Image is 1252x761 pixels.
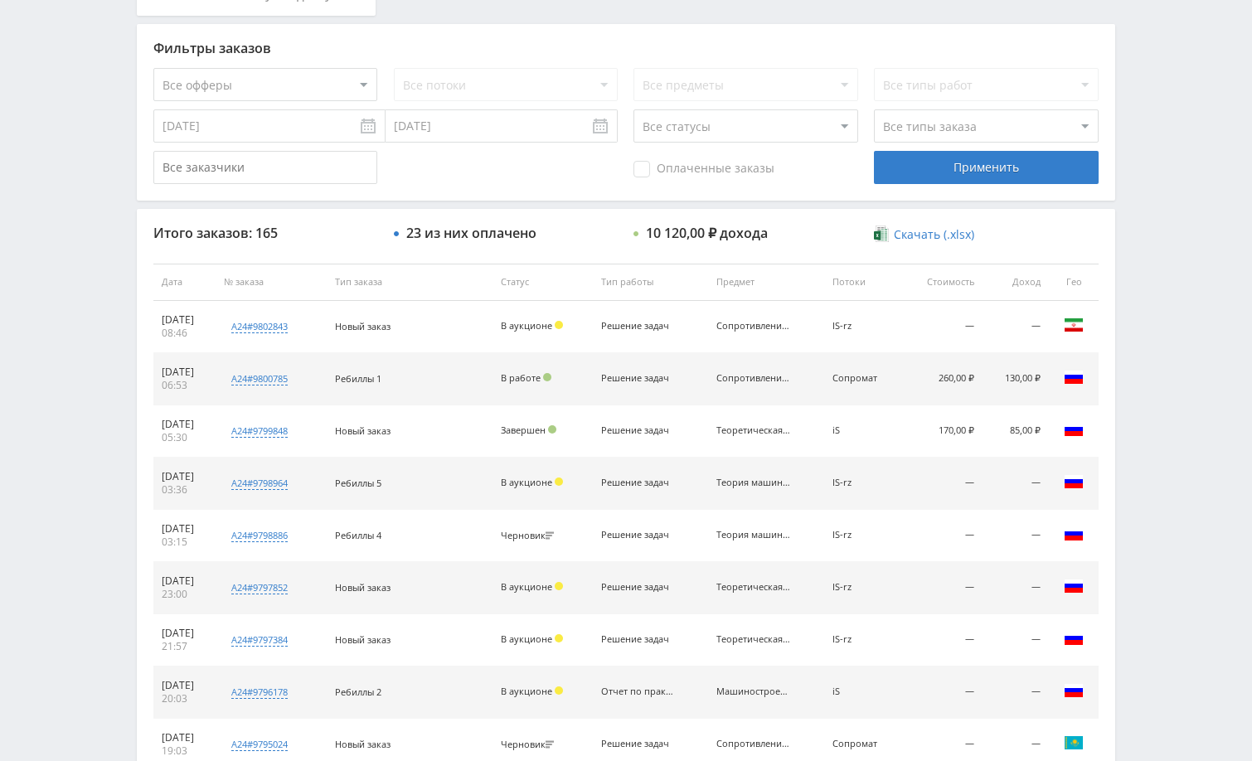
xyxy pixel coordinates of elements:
span: Холд [555,477,563,486]
div: Теория машин и механизмов [716,530,791,540]
div: Теоретическая механика [716,582,791,593]
td: 260,00 ₽ [901,353,983,405]
div: a24#9796178 [231,686,288,699]
th: № заказа [216,264,327,301]
div: [DATE] [162,679,207,692]
div: 10 120,00 ₽ дохода [646,225,768,240]
td: 130,00 ₽ [983,353,1049,405]
td: 170,00 ₽ [901,405,983,458]
div: Решение задач [601,530,676,540]
div: Машиностроение [716,686,791,697]
span: Новый заказ [335,738,391,750]
div: a24#9797384 [231,633,288,647]
div: Сопротивление материалов [716,321,791,332]
div: Теория машин и механизмов [716,477,791,488]
img: xlsx [874,225,888,242]
span: В аукционе [501,685,552,697]
div: a24#9797852 [231,581,288,594]
th: Тип заказа [327,264,493,301]
span: Холд [555,634,563,642]
span: Ребиллы 1 [335,372,381,385]
span: Ребиллы 5 [335,477,381,489]
div: Решение задач [601,739,676,749]
div: Черновик [501,739,558,750]
img: rus.png [1064,524,1084,544]
span: Подтвержден [543,373,551,381]
img: rus.png [1064,576,1084,596]
div: Решение задач [601,582,676,593]
div: IS-rz [832,582,894,593]
th: Дата [153,264,216,301]
div: iS [832,686,894,697]
td: — [983,458,1049,510]
img: kaz.png [1064,733,1084,753]
div: Решение задач [601,477,676,488]
div: Решение задач [601,373,676,384]
div: IS-rz [832,634,894,645]
div: [DATE] [162,627,207,640]
img: rus.png [1064,628,1084,648]
span: В аукционе [501,319,552,332]
div: a24#9798886 [231,529,288,542]
div: Сопротивление материалов [716,373,791,384]
div: Решение задач [601,425,676,436]
div: Фильтры заказов [153,41,1099,56]
div: Решение задач [601,321,676,332]
span: Завершен [501,424,546,436]
span: В работе [501,371,541,384]
span: Холд [555,321,563,329]
div: Применить [874,151,1098,184]
div: [DATE] [162,522,207,536]
span: Новый заказ [335,581,391,594]
div: Сопромат [832,373,894,384]
a: Скачать (.xlsx) [874,226,973,243]
span: Ребиллы 2 [335,686,381,698]
img: rus.png [1064,367,1084,387]
div: IS-rz [832,477,894,488]
td: — [983,562,1049,614]
div: a24#9800785 [231,372,288,385]
img: rus.png [1064,472,1084,492]
th: Стоимость [901,264,983,301]
div: IS-rz [832,321,894,332]
div: a24#9798964 [231,477,288,490]
span: Новый заказ [335,320,391,332]
td: — [983,666,1049,719]
div: 23:00 [162,588,207,601]
span: Холд [555,686,563,695]
div: 20:03 [162,692,207,705]
span: Подтвержден [548,425,556,434]
div: 23 из них оплачено [406,225,536,240]
th: Гео [1049,264,1099,301]
div: 03:15 [162,536,207,549]
div: 06:53 [162,379,207,392]
img: rus.png [1064,419,1084,439]
div: Черновик [501,531,558,541]
td: — [901,458,983,510]
span: Оплаченные заказы [633,161,774,177]
td: — [901,614,983,666]
div: [DATE] [162,313,207,327]
span: В аукционе [501,580,552,593]
span: Ребиллы 4 [335,529,381,541]
div: Решение задач [601,634,676,645]
td: — [983,614,1049,666]
div: 19:03 [162,744,207,758]
div: 03:36 [162,483,207,497]
span: В аукционе [501,633,552,645]
td: — [983,510,1049,562]
td: — [901,510,983,562]
span: Скачать (.xlsx) [894,228,974,241]
span: В аукционе [501,476,552,488]
div: [DATE] [162,418,207,431]
div: a24#9795024 [231,738,288,751]
div: Теоретическая механика [716,425,791,436]
th: Потоки [824,264,902,301]
td: 85,00 ₽ [983,405,1049,458]
span: Новый заказ [335,633,391,646]
div: Теоретическая механика [716,634,791,645]
div: Сопромат [832,739,894,749]
td: — [901,562,983,614]
img: irn.png [1064,315,1084,335]
div: [DATE] [162,574,207,588]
